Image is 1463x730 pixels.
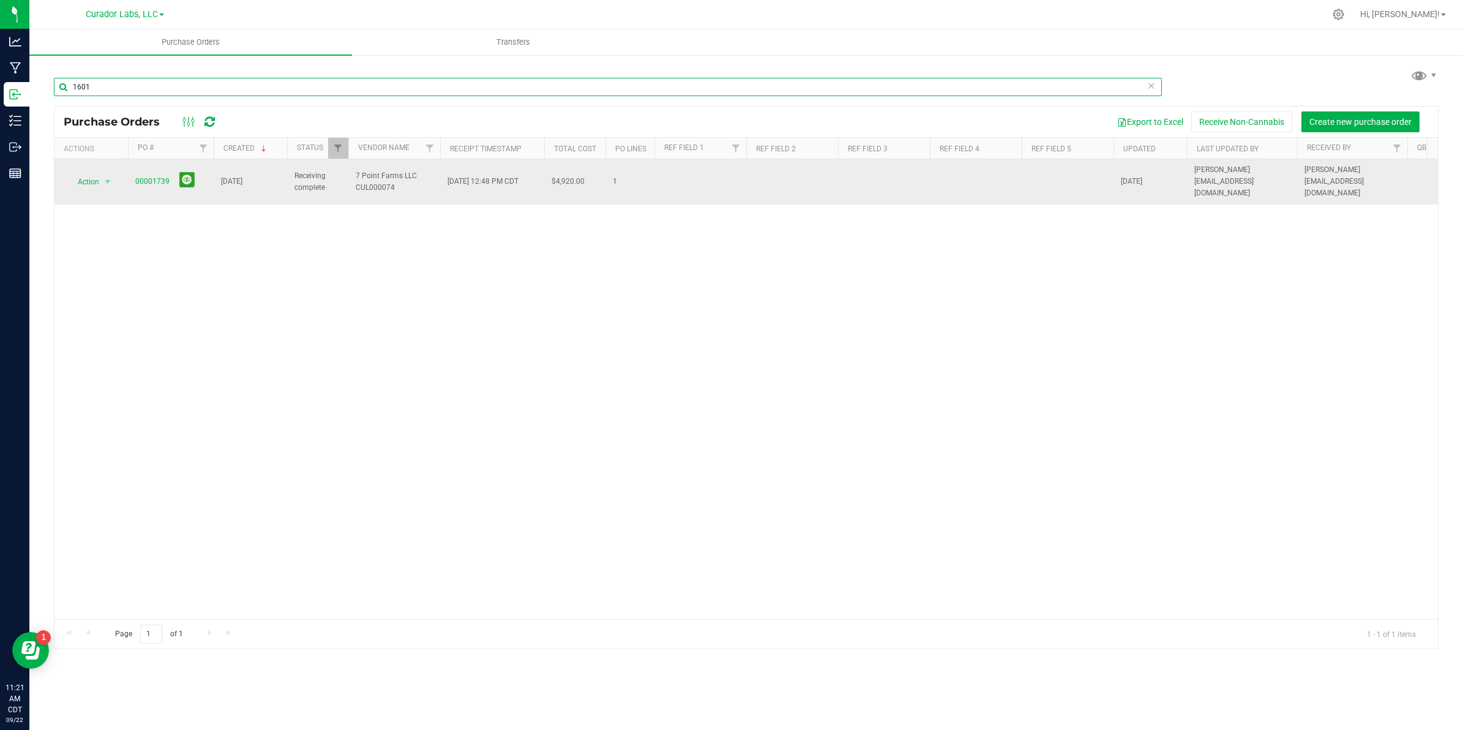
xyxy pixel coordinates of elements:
span: Create new purchase order [1309,117,1412,127]
inline-svg: Outbound [9,141,21,153]
span: Curador Labs, LLC [86,9,158,20]
span: [DATE] [1121,176,1142,187]
a: Ref Field 3 [848,145,888,153]
button: Create new purchase order [1301,111,1420,132]
a: Filter [420,138,440,159]
a: Transfers [352,29,675,55]
a: Status [297,143,323,152]
a: Filter [1387,138,1407,159]
span: 1 [613,176,647,187]
a: Purchase Orders [29,29,352,55]
a: Ref Field 4 [940,145,979,153]
inline-svg: Reports [9,167,21,179]
inline-svg: Inbound [9,88,21,100]
span: $4,920.00 [552,176,585,187]
inline-svg: Manufacturing [9,62,21,74]
span: Transfers [480,37,547,48]
a: Filter [328,138,348,159]
span: Clear [1147,78,1156,94]
span: 1 - 1 of 1 items [1357,625,1426,643]
p: 11:21 AM CDT [6,682,24,715]
span: Hi, [PERSON_NAME]! [1360,9,1440,19]
a: Last Updated By [1197,145,1259,153]
a: Created [223,144,269,152]
span: Purchase Orders [145,37,236,48]
span: select [100,173,116,190]
span: Purchase Orders [64,115,172,129]
a: PO Lines [615,145,646,153]
div: Actions [64,145,123,153]
span: [DATE] 12:48 PM CDT [447,176,518,187]
span: [PERSON_NAME][EMAIL_ADDRESS][DOMAIN_NAME] [1304,164,1400,200]
a: 00001739 [135,177,170,186]
iframe: Resource center [12,632,49,669]
inline-svg: Inventory [9,115,21,127]
span: [DATE] [221,176,242,187]
a: Total Cost [554,145,596,153]
span: 7 Point Farms LLC CUL000074 [356,170,433,194]
iframe: Resource center unread badge [36,630,51,645]
span: Page of 1 [105,625,193,644]
input: Search Purchase Order ID, Vendor Name and Ref Field 1 [54,78,1162,96]
a: Received By [1307,143,1351,152]
inline-svg: Analytics [9,36,21,48]
a: Vendor Name [358,143,410,152]
p: 09/22 [6,715,24,724]
a: PO # [138,143,154,152]
div: Manage settings [1331,9,1346,20]
span: [PERSON_NAME][EMAIL_ADDRESS][DOMAIN_NAME] [1194,164,1290,200]
a: Ref Field 2 [756,145,796,153]
input: 1 [140,625,162,644]
a: Receipt Timestamp [450,145,522,153]
span: Receiving complete [294,170,341,194]
span: Action [67,173,100,190]
a: Filter [726,138,746,159]
a: Updated [1123,145,1156,153]
button: Receive Non-Cannabis [1191,111,1292,132]
a: Filter [193,138,214,159]
button: Export to Excel [1109,111,1191,132]
a: Ref Field 1 [664,143,704,152]
a: Ref Field 5 [1031,145,1071,153]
